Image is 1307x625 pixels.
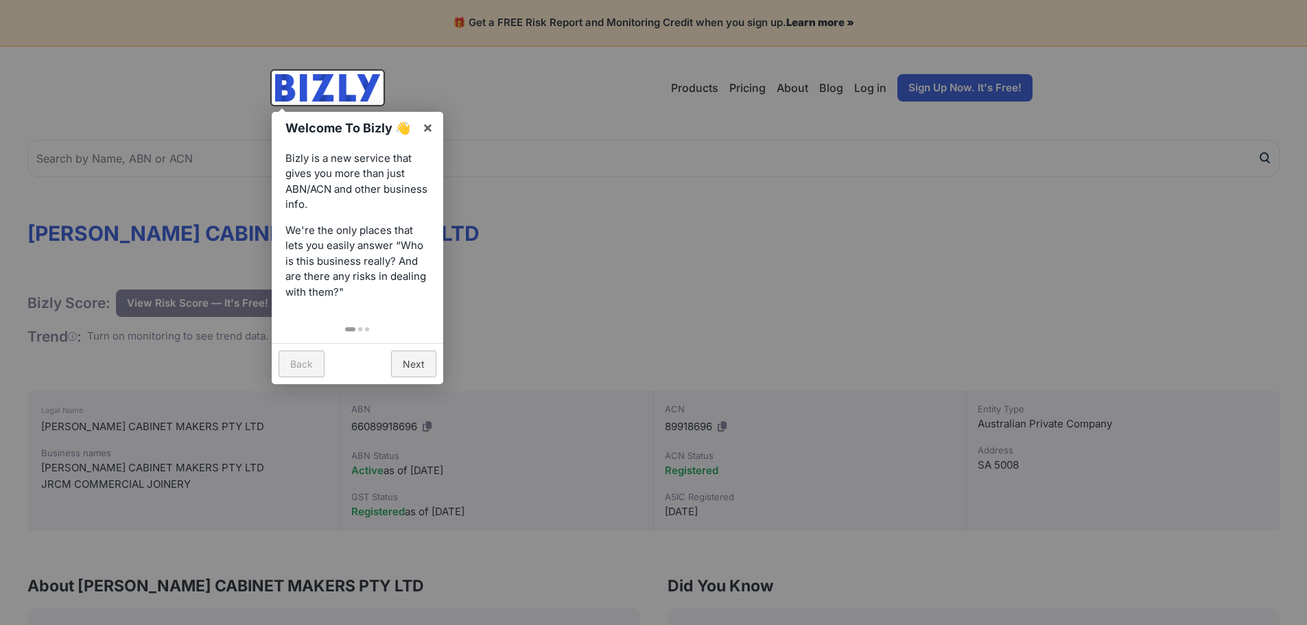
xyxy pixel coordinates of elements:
a: Next [391,351,436,377]
p: We're the only places that lets you easily answer “Who is this business really? And are there any... [285,223,429,300]
a: Back [279,351,325,377]
p: Bizly is a new service that gives you more than just ABN/ACN and other business info. [285,151,429,213]
a: × [412,112,443,143]
h1: Welcome To Bizly 👋 [285,119,415,137]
